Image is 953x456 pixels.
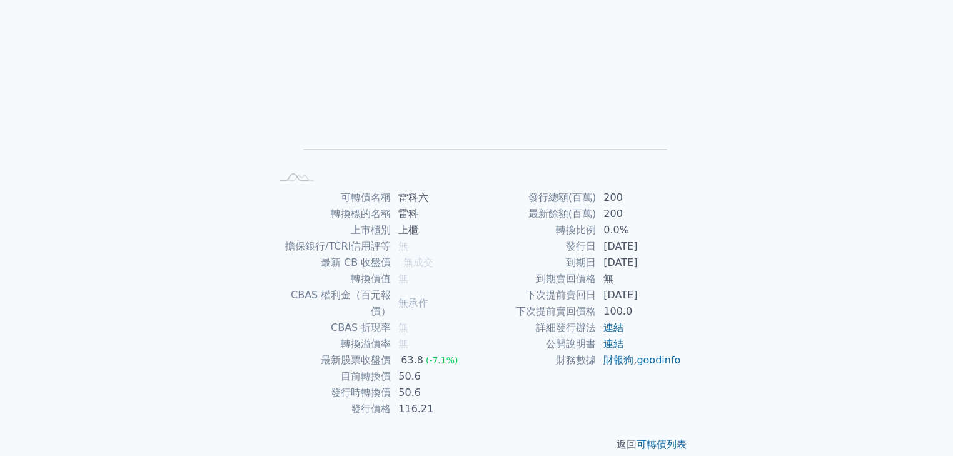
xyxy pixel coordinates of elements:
td: 無 [596,271,682,287]
td: 到期賣回價格 [476,271,596,287]
td: 財務數據 [476,352,596,368]
td: 下次提前賣回價格 [476,303,596,320]
div: 63.8 [398,352,426,368]
td: 雷科 [391,206,476,222]
td: 100.0 [596,303,682,320]
a: 可轉債列表 [637,438,687,450]
td: 上櫃 [391,222,476,238]
span: 無 [398,240,408,252]
span: 無成交 [403,256,433,268]
a: goodinfo [637,354,680,366]
td: 50.6 [391,385,476,401]
td: 可轉債名稱 [271,190,391,206]
g: Chart [292,19,667,168]
p: 返回 [256,437,697,452]
span: (-7.1%) [426,355,458,365]
td: 50.6 [391,368,476,385]
a: 連結 [603,338,623,350]
td: [DATE] [596,287,682,303]
td: 116.21 [391,401,476,417]
span: 無承作 [398,297,428,309]
td: 轉換比例 [476,222,596,238]
span: 無 [398,338,408,350]
a: 連結 [603,322,623,333]
td: 發行時轉換價 [271,385,391,401]
td: 最新餘額(百萬) [476,206,596,222]
td: 發行總額(百萬) [476,190,596,206]
td: 雷科六 [391,190,476,206]
td: 200 [596,206,682,222]
td: 發行日 [476,238,596,255]
td: CBAS 權利金（百元報價） [271,287,391,320]
td: 0.0% [596,222,682,238]
td: 擔保銀行/TCRI信用評等 [271,238,391,255]
td: 最新股票收盤價 [271,352,391,368]
td: 200 [596,190,682,206]
span: 無 [398,322,408,333]
td: 最新 CB 收盤價 [271,255,391,271]
td: 轉換標的名稱 [271,206,391,222]
td: 目前轉換價 [271,368,391,385]
td: 詳細發行辦法 [476,320,596,336]
td: 公開說明書 [476,336,596,352]
td: 轉換價值 [271,271,391,287]
td: CBAS 折現率 [271,320,391,336]
td: [DATE] [596,238,682,255]
td: 上市櫃別 [271,222,391,238]
td: 下次提前賣回日 [476,287,596,303]
td: , [596,352,682,368]
td: 轉換溢價率 [271,336,391,352]
span: 無 [398,273,408,285]
td: 發行價格 [271,401,391,417]
a: 財報狗 [603,354,633,366]
td: [DATE] [596,255,682,271]
td: 到期日 [476,255,596,271]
